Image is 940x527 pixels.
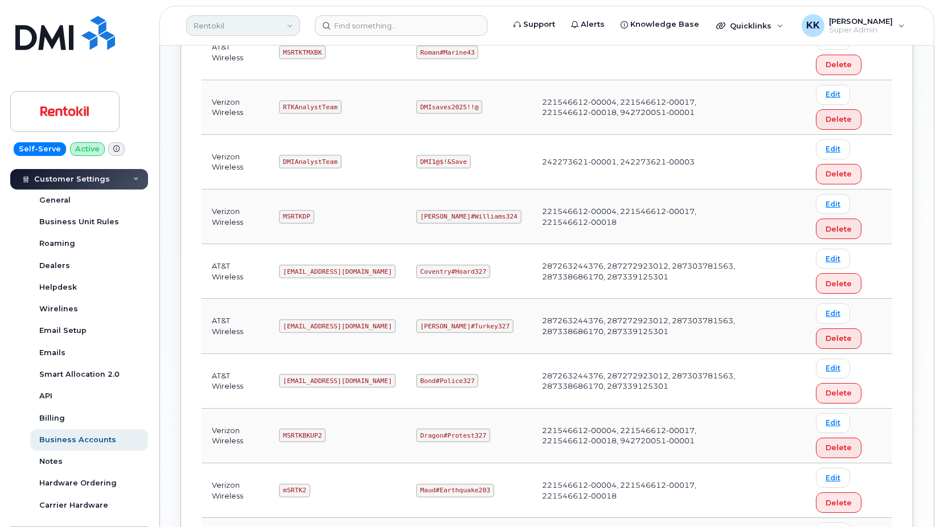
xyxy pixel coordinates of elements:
[816,219,861,239] button: Delete
[279,374,396,388] code: [EMAIL_ADDRESS][DOMAIN_NAME]
[506,13,563,36] a: Support
[826,333,852,344] span: Delete
[416,374,478,388] code: Bond#Police327
[794,14,913,37] div: Kristin Kammer-Grossman
[532,190,752,244] td: 221546612-00004, 221546612-00017, 221546612-00018
[816,492,861,513] button: Delete
[416,484,494,497] code: Maud#Earthquake203
[279,155,341,168] code: DMIAnalystTeam
[816,383,861,404] button: Delete
[816,164,861,184] button: Delete
[202,463,269,518] td: Verizon Wireless
[816,413,850,433] a: Edit
[202,25,269,80] td: AT&T Wireless
[826,59,852,70] span: Delete
[202,409,269,463] td: Verizon Wireless
[416,429,490,442] code: Dragon#Protest327
[816,139,850,159] a: Edit
[708,14,791,37] div: Quicklinks
[826,442,852,453] span: Delete
[202,190,269,244] td: Verizon Wireless
[279,319,396,333] code: [EMAIL_ADDRESS][DOMAIN_NAME]
[730,21,771,30] span: Quicklinks
[202,80,269,135] td: Verizon Wireless
[816,328,861,349] button: Delete
[279,210,314,224] code: MSRTKDP
[806,19,820,32] span: KK
[279,100,341,114] code: RTKAnalystTeam
[829,26,893,35] span: Super Admin
[829,17,893,26] span: [PERSON_NAME]
[416,46,478,59] code: Roman#Marine43
[816,273,861,294] button: Delete
[202,135,269,190] td: Verizon Wireless
[581,19,605,30] span: Alerts
[532,135,752,190] td: 242273621-00001, 242273621-00003
[816,109,861,130] button: Delete
[826,168,852,179] span: Delete
[826,388,852,398] span: Delete
[186,15,300,36] a: Rentokil
[816,249,850,269] a: Edit
[416,319,514,333] code: [PERSON_NAME]#Turkey327
[523,19,555,30] span: Support
[532,354,752,409] td: 287263244376, 287272923012, 287303781563, 287338686170, 287339125301
[826,278,852,289] span: Delete
[563,13,613,36] a: Alerts
[816,468,850,488] a: Edit
[202,244,269,299] td: AT&T Wireless
[826,114,852,125] span: Delete
[532,299,752,353] td: 287263244376, 287272923012, 287303781563, 287338686170, 287339125301
[613,13,707,36] a: Knowledge Base
[202,299,269,353] td: AT&T Wireless
[890,477,931,518] iframe: Messenger Launcher
[532,463,752,518] td: 221546612-00004, 221546612-00017, 221546612-00018
[816,194,850,214] a: Edit
[416,265,490,278] code: Coventry#Hoard327
[816,438,861,458] button: Delete
[416,100,482,114] code: DMIsaves2025!!@
[279,429,326,442] code: MSRTKBKUP2
[816,55,861,75] button: Delete
[416,155,470,168] code: DMI1@$!&Save
[816,359,850,378] a: Edit
[532,409,752,463] td: 221546612-00004, 221546612-00017, 221546612-00018, 942720051-00001
[816,303,850,323] a: Edit
[532,244,752,299] td: 287263244376, 287272923012, 287303781563, 287338686170, 287339125301
[630,19,699,30] span: Knowledge Base
[279,265,396,278] code: [EMAIL_ADDRESS][DOMAIN_NAME]
[279,46,326,59] code: MSRTKTMXBK
[202,354,269,409] td: AT&T Wireless
[816,85,850,105] a: Edit
[826,224,852,234] span: Delete
[532,80,752,135] td: 221546612-00004, 221546612-00017, 221546612-00018, 942720051-00001
[315,15,487,36] input: Find something...
[826,497,852,508] span: Delete
[279,484,310,497] code: mSRTK2
[416,210,521,224] code: [PERSON_NAME]#Williams324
